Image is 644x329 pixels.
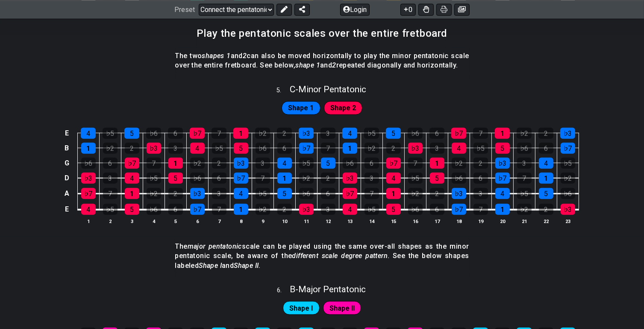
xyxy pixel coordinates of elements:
div: 4 [81,204,96,215]
div: 2 [473,158,488,169]
div: 5 [495,143,510,154]
div: ♭3 [299,128,314,139]
div: 3 [321,204,335,215]
div: ♭7 [234,173,248,184]
div: 7 [408,158,423,169]
span: 6 . [277,286,290,295]
div: 3 [103,173,118,184]
span: C - Minor Pentatonic [290,84,366,94]
div: ♭3 [561,204,575,215]
div: 2 [538,128,553,139]
div: 6 [365,158,379,169]
button: Share Preset [294,3,310,15]
div: ♭5 [212,143,226,154]
span: First enable full edit mode to edit [329,303,355,315]
em: Shape II [234,261,259,270]
div: ♭5 [256,188,270,199]
div: ♭7 [343,188,357,199]
span: First enable full edit mode to edit [288,102,314,115]
em: different scale degree pattern [292,252,388,260]
div: 1 [234,204,248,215]
div: 1 [81,143,96,154]
div: ♭3 [343,173,357,184]
div: 6 [103,158,118,169]
div: 1 [277,173,292,184]
div: 4 [539,158,553,169]
div: ♭2 [517,128,532,139]
div: ♭7 [561,143,575,154]
div: ♭3 [190,188,205,199]
div: ♭6 [146,128,161,139]
span: Preset [175,6,195,14]
div: 1 [539,173,553,184]
div: ♭7 [495,173,510,184]
div: 4 [125,173,139,184]
div: ♭5 [103,128,118,139]
em: 1 [226,52,230,60]
h4: The two and can also be moved horizontally to play the minor pentatonic scale over the entire fre... [175,51,469,70]
div: 5 [539,188,553,199]
em: Shape I [199,261,222,270]
div: 6 [168,128,183,139]
span: First enable full edit mode to edit [289,303,313,315]
span: B - Major Pentatonic [290,284,366,294]
div: ♭6 [517,143,532,154]
button: Print [436,3,452,15]
th: 13 [339,217,361,226]
span: 5 . [277,86,290,95]
button: Create image [454,3,470,15]
div: ♭7 [190,204,205,215]
div: 6 [168,204,183,215]
th: 11 [295,217,317,226]
div: ♭3 [495,158,510,169]
th: 4 [143,217,165,226]
div: 6 [539,143,553,154]
button: Toggle Dexterity for all fretkits [418,3,434,15]
div: 5 [234,143,248,154]
div: 5 [277,188,292,199]
td: D [62,170,72,186]
div: 2 [539,204,553,215]
div: 4 [343,204,357,215]
div: 2 [430,188,444,199]
div: 6 [212,173,226,184]
th: 6 [186,217,208,226]
div: 1 [343,143,357,154]
div: ♭3 [81,173,96,184]
div: ♭2 [517,204,532,215]
h2: Play the pentatonic scales over the entire fretboard [197,29,447,38]
div: 3 [430,143,444,154]
div: ♭7 [81,188,96,199]
div: 4 [452,143,466,154]
th: 7 [208,217,230,226]
div: ♭2 [103,143,118,154]
div: ♭2 [190,158,205,169]
th: 2 [99,217,121,226]
div: ♭2 [147,188,161,199]
div: 7 [365,188,379,199]
em: major pentatonic [188,242,242,250]
div: 1 [233,128,248,139]
em: shapes [202,52,224,60]
div: 6 [277,143,292,154]
div: 5 [386,128,401,139]
div: 1 [168,158,183,169]
div: 4 [277,158,292,169]
div: ♭5 [408,173,423,184]
div: ♭2 [561,173,575,184]
th: 1 [77,217,99,226]
div: 1 [386,188,401,199]
div: 7 [517,173,532,184]
div: 6 [429,128,444,139]
div: ♭5 [103,204,118,215]
th: 15 [382,217,404,226]
button: Edit Preset [276,3,292,15]
div: 3 [168,143,183,154]
div: ♭6 [256,143,270,154]
div: 4 [234,188,248,199]
div: ♭5 [561,158,575,169]
div: ♭2 [255,128,270,139]
div: 5 [168,173,183,184]
th: 8 [230,217,252,226]
div: 1 [430,158,444,169]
